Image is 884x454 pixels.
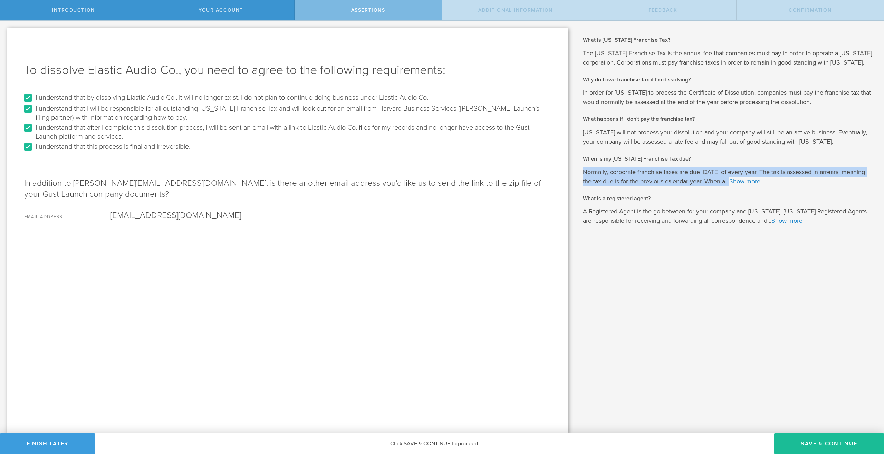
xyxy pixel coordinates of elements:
h2: When is my [US_STATE] Franchise Tax due? [583,155,874,163]
label: Email Address [24,215,110,221]
span: Your Account [199,7,243,13]
p: In addition to [PERSON_NAME][EMAIL_ADDRESS][DOMAIN_NAME], is there another email address you'd li... [24,178,550,200]
p: In order for [US_STATE] to process the Certificate of Dissolution, companies must pay the franchi... [583,88,874,107]
a: Show more [729,177,760,185]
span: Feedback [648,7,678,13]
label: I understand that this process is final and irreversible. [36,141,190,151]
label: I understand that after I complete this dissolution process, I will be sent an email with a link ... [36,122,549,141]
label: I understand that I will be responsible for all outstanding [US_STATE] Franchise Tax and will loo... [36,103,549,122]
p: A Registered Agent is the go-between for your company and [US_STATE]. [US_STATE] Registered Agent... [583,207,874,225]
button: Save & Continue [774,433,884,454]
span: Assertions [351,7,385,13]
h2: What happens if I don't pay the franchise tax? [583,115,874,123]
p: [US_STATE] will not process your dissolution and your company will still be an active business. E... [583,128,874,146]
p: The [US_STATE] Franchise Tax is the annual fee that companies must pay in order to operate a [US_... [583,49,874,67]
div: Click SAVE & CONTINUE to proceed. [95,433,774,454]
span: Confirmation [789,7,832,13]
iframe: Chat Widget [849,400,884,433]
h2: Why do I owe franchise tax if I'm dissolving? [583,76,874,84]
a: Show more [771,217,803,224]
h2: What is a registered agent? [583,195,874,202]
p: Normally, corporate franchise taxes are due [DATE] of every year. The tax is assessed in arrears,... [583,167,874,186]
span: Additional Information [478,7,553,13]
label: I understand that by dissolving Elastic Audio Co., it will no longer exist. I do not plan to cont... [36,92,430,102]
h2: What is [US_STATE] Franchise Tax? [583,36,874,44]
span: Introduction [52,7,95,13]
h1: To dissolve Elastic Audio Co., you need to agree to the following requirements: [24,62,550,78]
